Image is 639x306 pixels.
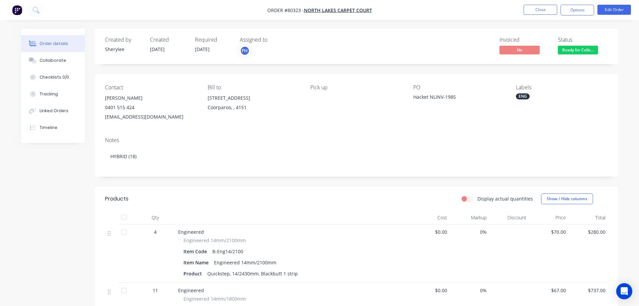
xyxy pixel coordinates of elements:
div: Status [558,37,608,43]
div: Order details [40,41,68,47]
span: $70.00 [532,228,566,235]
div: Labels [516,84,608,91]
div: Price [529,211,569,224]
div: [EMAIL_ADDRESS][DOMAIN_NAME] [105,112,197,122]
span: $0.00 [413,228,447,235]
span: 11 [153,287,158,294]
img: Factory [12,5,22,15]
span: No [499,46,540,54]
div: Cost [410,211,450,224]
span: $280.00 [571,228,605,235]
span: Engineered 14mm/1800mm [183,295,246,302]
div: [STREET_ADDRESS]Coorparoo, , 4151 [208,93,300,115]
span: 0% [452,228,487,235]
div: Created by [105,37,142,43]
button: Close [524,5,557,15]
div: Engineered 14mm/2100mm [211,258,279,267]
div: Bill to [208,84,300,91]
button: Checklists 0/0 [21,69,85,86]
span: Engineered [178,229,204,235]
div: Pick up [310,84,402,91]
div: [PERSON_NAME] [105,93,197,103]
div: Assigned to [240,37,307,43]
div: Total [569,211,608,224]
div: PO [413,84,505,91]
div: Discount [489,211,529,224]
span: Ready for Colle... [558,46,598,54]
div: Required [195,37,232,43]
div: Coorparoo, , 4151 [208,103,300,112]
div: Tracking [40,91,58,97]
label: Display actual quantities [477,195,533,202]
span: 0% [452,287,487,294]
div: Item Name [183,258,211,267]
div: Product [183,269,205,278]
button: Timeline [21,119,85,136]
div: Linked Orders [40,108,68,114]
span: [DATE] [150,46,165,52]
button: Show / Hide columns [541,193,593,204]
a: North Lakes Carpet Court [304,7,372,13]
span: $0.00 [413,287,447,294]
span: 4 [154,228,157,235]
span: Engineered 14mm/2100mm [183,237,246,244]
div: Quickstep, 14/2430mm, Blackbutt 1 strip [205,269,301,278]
button: FH [240,46,250,56]
div: Timeline [40,125,57,131]
div: Checklists 0/0 [40,74,69,80]
div: [STREET_ADDRESS] [208,93,300,103]
button: Collaborate [21,52,85,69]
div: HYBRID (18) [105,146,608,167]
span: Engineered [178,287,204,294]
button: Tracking [21,86,85,102]
div: Created [150,37,187,43]
div: Qty [135,211,175,224]
div: Notes [105,137,608,143]
div: Hacket NLINV-1985 [413,93,497,103]
div: Invoiced [499,37,550,43]
div: 0401 515 424 [105,103,197,112]
div: Sherylee [105,46,142,53]
div: Products [105,195,128,203]
div: Item Code [183,247,210,256]
button: Options [561,5,594,15]
div: Open Intercom Messenger [616,283,632,299]
span: $67.00 [532,287,566,294]
button: Order details [21,35,85,52]
button: Edit Order [597,5,631,15]
div: ENG [516,93,530,99]
div: Collaborate [40,57,66,63]
span: [DATE] [195,46,210,52]
button: Ready for Colle... [558,46,598,56]
div: [PERSON_NAME]0401 515 424[EMAIL_ADDRESS][DOMAIN_NAME] [105,93,197,122]
div: B-Eng14/2100 [210,247,246,256]
span: Order #80323 - [267,7,304,13]
div: Markup [450,211,489,224]
span: $737.00 [571,287,605,294]
div: Contact [105,84,197,91]
button: Linked Orders [21,102,85,119]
